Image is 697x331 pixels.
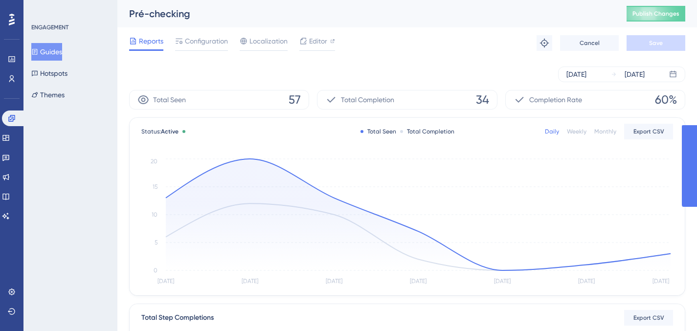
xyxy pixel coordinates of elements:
[624,124,673,139] button: Export CSV
[31,65,67,82] button: Hotspots
[627,35,685,51] button: Save
[309,35,327,47] span: Editor
[655,92,677,108] span: 60%
[155,239,157,246] tspan: 5
[153,94,186,106] span: Total Seen
[594,128,616,135] div: Monthly
[632,10,679,18] span: Publish Changes
[567,128,586,135] div: Weekly
[151,158,157,165] tspan: 20
[624,310,673,326] button: Export CSV
[141,312,214,324] div: Total Step Completions
[566,68,586,80] div: [DATE]
[633,314,664,322] span: Export CSV
[545,128,559,135] div: Daily
[289,92,301,108] span: 57
[580,39,600,47] span: Cancel
[400,128,454,135] div: Total Completion
[161,128,179,135] span: Active
[633,128,664,135] span: Export CSV
[627,6,685,22] button: Publish Changes
[154,267,157,274] tspan: 0
[652,278,669,285] tspan: [DATE]
[153,183,157,190] tspan: 15
[152,211,157,218] tspan: 10
[625,68,645,80] div: [DATE]
[31,43,62,61] button: Guides
[656,292,685,322] iframe: UserGuiding AI Assistant Launcher
[242,278,258,285] tspan: [DATE]
[560,35,619,51] button: Cancel
[578,278,595,285] tspan: [DATE]
[476,92,489,108] span: 34
[249,35,288,47] span: Localization
[341,94,394,106] span: Total Completion
[31,23,68,31] div: ENGAGEMENT
[185,35,228,47] span: Configuration
[410,278,427,285] tspan: [DATE]
[129,7,602,21] div: Pré-checking
[326,278,342,285] tspan: [DATE]
[649,39,663,47] span: Save
[31,86,65,104] button: Themes
[141,128,179,135] span: Status:
[494,278,511,285] tspan: [DATE]
[157,278,174,285] tspan: [DATE]
[360,128,396,135] div: Total Seen
[139,35,163,47] span: Reports
[529,94,582,106] span: Completion Rate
